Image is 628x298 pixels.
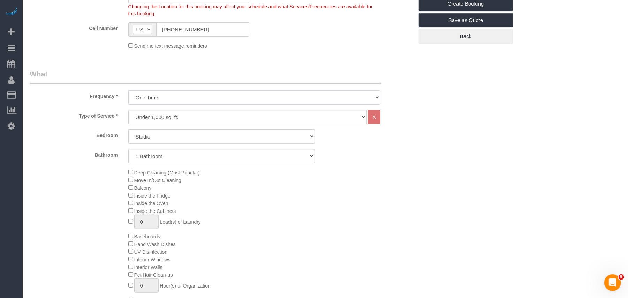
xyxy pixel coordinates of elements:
[419,29,513,44] a: Back
[134,234,160,239] span: Baseboards
[134,201,168,206] span: Inside the Oven
[134,185,152,191] span: Balcony
[419,13,513,28] a: Save as Quote
[24,110,123,119] label: Type of Service *
[604,274,621,291] iframe: Intercom live chat
[160,219,201,225] span: Load(s) of Laundry
[134,43,207,49] span: Send me text message reminders
[134,178,181,183] span: Move In/Out Cleaning
[4,7,18,17] img: Automaid Logo
[134,265,162,270] span: Interior Walls
[134,249,168,255] span: UV Disinfection
[134,170,200,176] span: Deep Cleaning (Most Popular)
[24,129,123,139] label: Bedroom
[134,193,171,199] span: Inside the Fridge
[134,257,171,262] span: Interior Windows
[24,22,123,32] label: Cell Number
[156,22,249,37] input: Cell Number
[134,208,176,214] span: Inside the Cabinets
[24,149,123,158] label: Bathroom
[30,69,381,84] legend: What
[619,274,624,280] span: 5
[134,272,173,278] span: Pet Hair Clean-up
[134,241,176,247] span: Hand Wash Dishes
[128,4,373,16] span: Changing the Location for this booking may affect your schedule and what Services/Frequencies are...
[160,283,211,289] span: Hour(s) of Organization
[24,90,123,100] label: Frequency *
